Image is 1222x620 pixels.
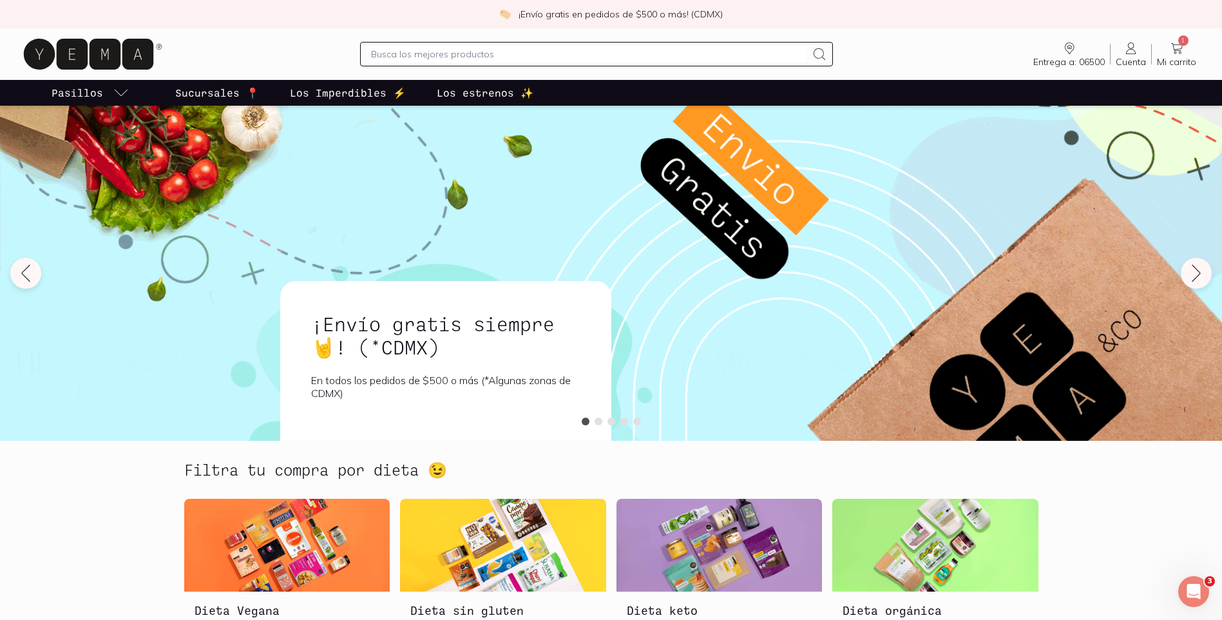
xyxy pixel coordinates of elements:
a: 1Mi carrito [1152,41,1201,68]
span: Entrega a: 06500 [1033,56,1105,68]
p: Los Imperdibles ⚡️ [290,85,406,101]
h3: Dieta Vegana [195,602,380,619]
h2: Filtra tu compra por dieta 😉 [184,461,447,478]
p: En todos los pedidos de $500 o más (*Algunas zonas de CDMX) [311,374,580,400]
p: Los estrenos ✨ [437,85,533,101]
p: Pasillos [52,85,103,101]
h3: Dieta sin gluten [410,602,596,619]
iframe: Intercom live chat [1178,576,1209,607]
p: ¡Envío gratis en pedidos de $500 o más! (CDMX) [519,8,723,21]
img: Dieta keto [616,499,823,592]
h3: Dieta orgánica [843,602,1028,619]
a: pasillo-todos-link [49,80,131,106]
a: Los Imperdibles ⚡️ [287,80,408,106]
span: Cuenta [1116,56,1146,68]
a: Los estrenos ✨ [434,80,536,106]
span: 3 [1205,576,1215,586]
p: Sucursales 📍 [175,85,259,101]
span: 1 [1178,35,1189,46]
input: Busca los mejores productos [371,46,806,62]
a: Entrega a: 06500 [1028,41,1110,68]
img: Dieta orgánica [832,499,1038,592]
img: Dieta Vegana [184,499,390,592]
h3: Dieta keto [627,602,812,619]
img: check [499,8,511,20]
a: Sucursales 📍 [173,80,262,106]
span: Mi carrito [1157,56,1196,68]
a: Cuenta [1111,41,1151,68]
h1: ¡Envío gratis siempre🤘! (*CDMX) [311,312,580,358]
img: Dieta sin gluten [400,499,606,592]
